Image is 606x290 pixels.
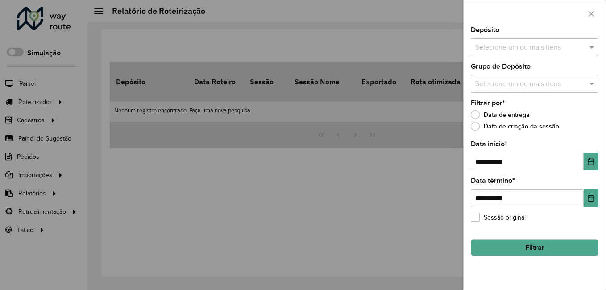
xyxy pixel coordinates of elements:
[471,25,499,35] label: Depósito
[471,175,515,186] label: Data término
[471,61,531,72] label: Grupo de Depósito
[584,153,598,170] button: Choose Date
[471,139,507,149] label: Data início
[471,213,526,222] label: Sessão original
[471,110,530,119] label: Data de entrega
[584,189,598,207] button: Choose Date
[471,122,559,131] label: Data de criação da sessão
[471,98,505,108] label: Filtrar por
[471,239,598,256] button: Filtrar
